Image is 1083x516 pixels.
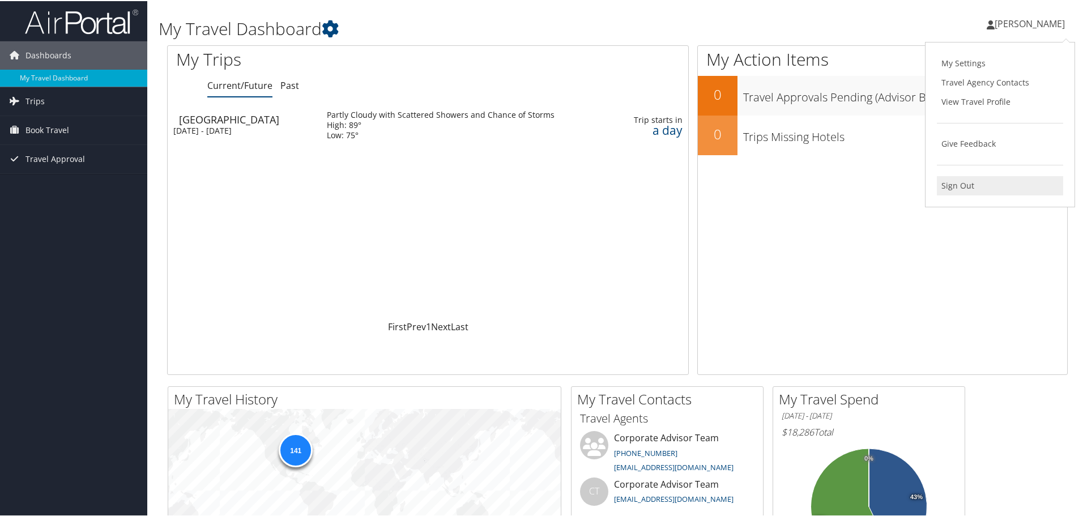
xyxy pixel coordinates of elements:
a: 1 [426,319,431,332]
h2: 0 [698,123,737,143]
a: Past [280,78,299,91]
h6: [DATE] - [DATE] [782,410,956,420]
h3: Travel Agents [580,410,754,425]
span: Dashboards [25,40,71,69]
div: [GEOGRAPHIC_DATA] [179,113,315,123]
a: [PHONE_NUMBER] [614,447,677,457]
h1: My Action Items [698,46,1067,70]
div: [DATE] - [DATE] [173,125,310,135]
div: High: 89° [327,119,555,129]
h1: My Trips [176,46,463,70]
div: Partly Cloudy with Scattered Showers and Chance of Storms [327,109,555,119]
a: My Settings [937,53,1063,72]
a: View Travel Profile [937,91,1063,110]
a: Sign Out [937,175,1063,194]
span: $18,286 [782,425,814,437]
a: 0Trips Missing Hotels [698,114,1067,154]
h3: Trips Missing Hotels [743,122,1067,144]
h2: My Travel History [174,389,561,408]
div: CT [580,476,608,505]
a: Current/Future [207,78,272,91]
span: [PERSON_NAME] [995,16,1065,29]
h6: Total [782,425,956,437]
a: Travel Agency Contacts [937,72,1063,91]
tspan: 43% [910,493,923,500]
span: Book Travel [25,115,69,143]
li: Corporate Advisor Team [574,430,760,476]
h1: My Travel Dashboard [159,16,770,40]
div: Trip starts in [626,114,683,124]
a: First [388,319,407,332]
li: Corporate Advisor Team [574,476,760,513]
div: a day [626,124,683,134]
h2: My Travel Spend [779,389,965,408]
div: Low: 75° [327,129,555,139]
span: Trips [25,86,45,114]
a: Next [431,319,451,332]
tspan: 0% [864,454,873,461]
h2: My Travel Contacts [577,389,763,408]
a: Prev [407,319,426,332]
a: [EMAIL_ADDRESS][DOMAIN_NAME] [614,461,734,471]
a: [PERSON_NAME] [987,6,1076,40]
h2: 0 [698,84,737,103]
a: Give Feedback [937,133,1063,152]
a: 0Travel Approvals Pending (Advisor Booked) [698,75,1067,114]
img: airportal-logo.png [25,7,138,34]
h3: Travel Approvals Pending (Advisor Booked) [743,83,1067,104]
a: [EMAIL_ADDRESS][DOMAIN_NAME] [614,493,734,503]
a: Last [451,319,468,332]
div: 141 [279,432,313,466]
span: Travel Approval [25,144,85,172]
